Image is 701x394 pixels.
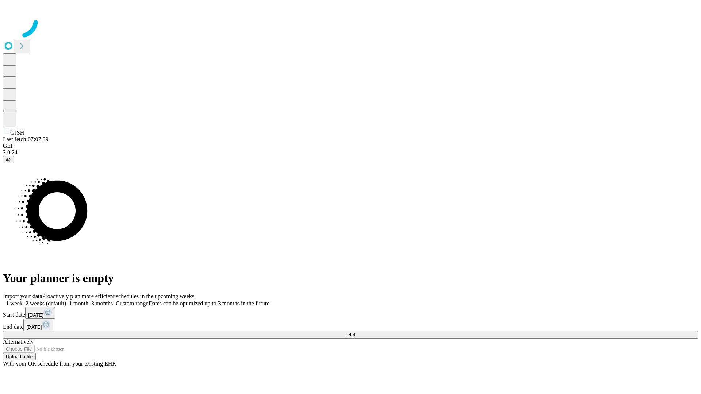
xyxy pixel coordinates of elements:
[3,143,698,149] div: GEI
[26,300,66,306] span: 2 weeks (default)
[3,319,698,331] div: End date
[3,331,698,339] button: Fetch
[3,353,36,360] button: Upload a file
[91,300,113,306] span: 3 months
[3,339,34,345] span: Alternatively
[3,149,698,156] div: 2.0.241
[42,293,196,299] span: Proactively plan more efficient schedules in the upcoming weeks.
[26,324,42,330] span: [DATE]
[3,307,698,319] div: Start date
[344,332,356,337] span: Fetch
[3,156,14,163] button: @
[10,130,24,136] span: GJSH
[28,312,43,318] span: [DATE]
[3,271,698,285] h1: Your planner is empty
[116,300,148,306] span: Custom range
[3,360,116,367] span: With your OR schedule from your existing EHR
[3,293,42,299] span: Import your data
[6,300,23,306] span: 1 week
[23,319,53,331] button: [DATE]
[69,300,88,306] span: 1 month
[25,307,55,319] button: [DATE]
[3,136,49,142] span: Last fetch: 07:07:39
[149,300,271,306] span: Dates can be optimized up to 3 months in the future.
[6,157,11,162] span: @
